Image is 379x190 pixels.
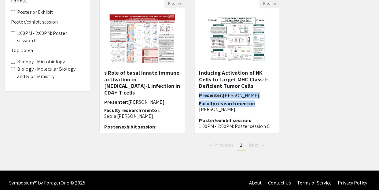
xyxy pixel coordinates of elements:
[268,179,291,186] a: Contact Us
[104,107,160,114] span: Faculty research mentor:
[249,179,262,186] a: About
[199,100,255,107] span: Faculty research mentor:
[297,179,332,186] a: Terms of Service
[199,69,275,89] h5: Inducing Activation of NK Cells to Target MHC Class-I–Deficient Tumor Cells
[249,142,259,148] span: Next
[17,58,65,65] label: Biology - Microbiology
[223,92,259,99] span: [PERSON_NAME]
[17,65,84,80] label: Biology - Molecular Biology and Biochemistry
[199,92,275,98] h6: Presenter:
[240,142,242,148] span: 1
[128,99,164,105] span: [PERSON_NAME]
[199,8,274,69] img: <p>Inducing Activation of NK Cells to Target MHC Class-I<span style="color: rgb(0, 0, 0);">–Defic...
[104,69,180,96] h5: s Role of basal innate immune activation in [MEDICAL_DATA]-1 infection in CD4+ T-cells
[101,8,183,69] img: <p><strong style="color: white;">s</strong><span style="color: black;">&nbsp;Role of basal innate...
[199,117,251,124] span: Poster/exhibit session:
[99,140,374,150] ul: Pagination
[11,47,84,53] h6: Topic area
[215,142,234,148] span: Previous
[199,106,275,112] p: [PERSON_NAME]
[104,124,156,130] span: Poster/exhibit session:
[17,9,53,16] label: Poster or Exhibit
[104,99,180,105] h6: Presenter:
[104,113,180,119] p: Sebla [PERSON_NAME]
[199,123,275,129] p: 1:00PM - 2:00PM: Poster session C
[5,162,26,185] iframe: Chat
[17,30,84,44] label: 1:00PM - 2:00PM: Poster session C
[338,179,367,186] a: Privacy Policy
[11,19,84,25] h6: Poster/exhibit session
